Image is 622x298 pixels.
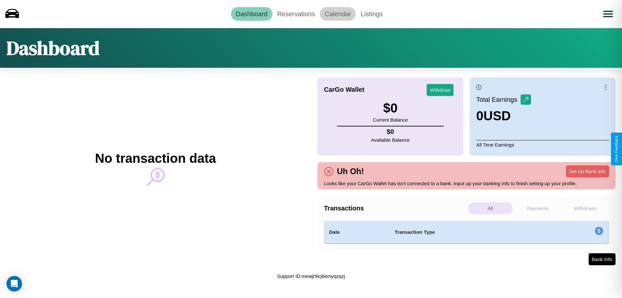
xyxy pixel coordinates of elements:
h4: $ 0 [371,128,410,136]
h2: No transaction data [95,151,216,166]
button: Open menu [599,5,617,23]
button: Withdraw [427,84,454,96]
h4: Date [329,228,384,236]
table: simple table [324,221,609,244]
p: All Time Earnings [476,140,609,149]
p: All [468,202,513,214]
h4: Transaction Type [395,228,542,236]
a: Dashboard [231,7,272,21]
h3: $ 0 [373,101,408,115]
button: Bank Info [589,253,616,265]
h4: CarGo Wallet [324,86,364,93]
a: Reservations [272,7,320,21]
p: Looks like your CarGo Wallet has isn't connected to a bank. Input up your banking info to finish ... [324,179,609,188]
p: Current Balance [373,115,408,124]
h4: Uh Oh! [334,167,367,176]
button: Set Up Bank Info [566,165,609,177]
h3: 0 USD [476,109,531,123]
p: Withdraws [563,202,607,214]
p: Support ID: mewjr9icj6emyqzqzj [277,272,345,280]
div: Give Feedback [614,136,619,162]
h1: Dashboard [6,35,99,61]
div: Open Intercom Messenger [6,276,22,292]
a: Listings [356,7,387,21]
a: Calendar [320,7,356,21]
p: Payments [516,202,560,214]
p: Total Earnings [476,94,521,105]
p: Available Balance [371,136,410,144]
h4: Transactions [324,205,466,212]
